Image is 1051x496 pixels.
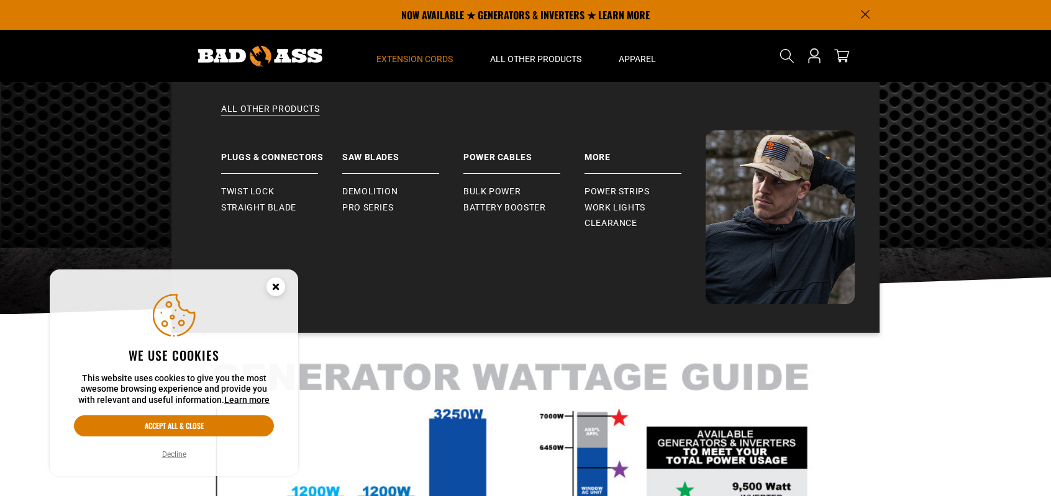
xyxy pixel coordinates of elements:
[50,269,298,477] aside: Cookie Consent
[585,186,650,197] span: Power Strips
[585,202,645,214] span: Work Lights
[196,103,855,130] a: All Other Products
[463,202,546,214] span: Battery Booster
[74,415,274,436] button: Accept all & close
[221,186,274,197] span: Twist Lock
[221,200,342,216] a: Straight Blade
[342,200,463,216] a: Pro Series
[585,184,706,200] a: Power Strips
[158,448,190,461] button: Decline
[74,347,274,363] h2: We use cookies
[706,130,855,304] img: Bad Ass Extension Cords
[342,186,398,197] span: Demolition
[224,395,270,405] a: Learn more
[463,186,521,197] span: Bulk Power
[600,30,675,82] summary: Apparel
[585,218,637,229] span: Clearance
[358,30,471,82] summary: Extension Cords
[221,202,296,214] span: Straight Blade
[490,53,581,65] span: All Other Products
[221,130,342,174] a: Plugs & Connectors
[585,215,706,232] a: Clearance
[376,53,453,65] span: Extension Cords
[221,184,342,200] a: Twist Lock
[777,46,797,66] summary: Search
[619,53,656,65] span: Apparel
[463,200,585,216] a: Battery Booster
[585,200,706,216] a: Work Lights
[342,130,463,174] a: Saw Blades
[463,184,585,200] a: Bulk Power
[471,30,600,82] summary: All Other Products
[342,184,463,200] a: Demolition
[198,46,322,66] img: Bad Ass Extension Cords
[74,373,274,406] p: This website uses cookies to give you the most awesome browsing experience and provide you with r...
[342,202,393,214] span: Pro Series
[463,130,585,174] a: Power Cables
[585,130,706,174] a: More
